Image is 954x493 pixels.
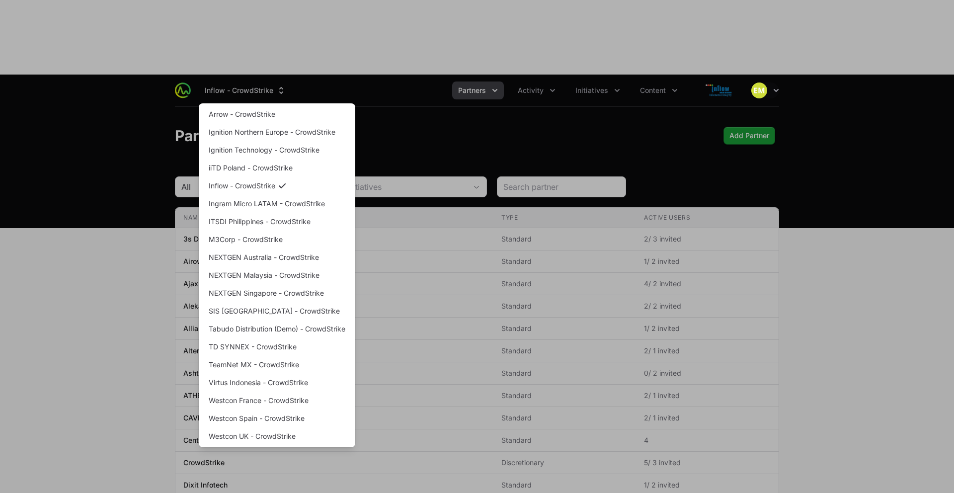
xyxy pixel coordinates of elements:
[201,231,353,248] a: M3Corp - CrowdStrike
[201,356,353,374] a: TeamNet MX - CrowdStrike
[751,82,767,98] img: Eric Mingus
[201,302,353,320] a: SIS [GEOGRAPHIC_DATA] - CrowdStrike
[201,266,353,284] a: NEXTGEN Malaysia - CrowdStrike
[201,392,353,410] a: Westcon France - CrowdStrike
[199,82,292,99] div: Supplier switch menu
[201,177,353,195] a: Inflow - CrowdStrike
[201,248,353,266] a: NEXTGEN Australia - CrowdStrike
[191,82,684,99] div: Main navigation
[201,284,353,302] a: NEXTGEN Singapore - CrowdStrike
[201,410,353,427] a: Westcon Spain - CrowdStrike
[201,427,353,445] a: Westcon UK - CrowdStrike
[201,320,353,338] a: Tabudo Distribution (Demo) - CrowdStrike
[201,374,353,392] a: Virtus Indonesia - CrowdStrike
[201,159,353,177] a: iiTD Poland - CrowdStrike
[201,123,353,141] a: Ignition Northern Europe - CrowdStrike
[201,105,353,123] a: Arrow - CrowdStrike
[201,338,353,356] a: TD SYNNEX - CrowdStrike
[201,141,353,159] a: Ignition Technology - CrowdStrike
[201,195,353,213] a: Ingram Micro LATAM - CrowdStrike
[201,213,353,231] a: ITSDI Philippines - CrowdStrike
[467,177,486,197] div: Open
